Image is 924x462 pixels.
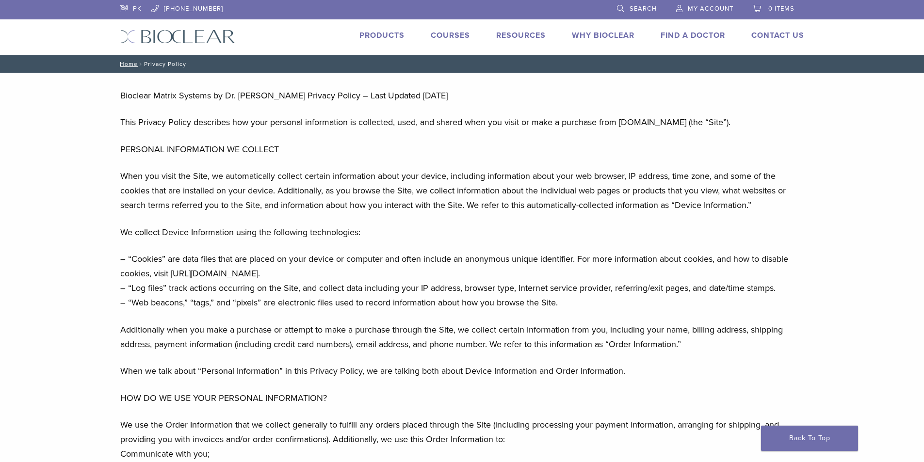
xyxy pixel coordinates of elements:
[630,5,657,13] span: Search
[120,169,804,212] p: When you visit the Site, we automatically collect certain information about your device, includin...
[751,31,804,40] a: Contact Us
[359,31,405,40] a: Products
[431,31,470,40] a: Courses
[761,426,858,451] a: Back To Top
[120,225,804,239] p: We collect Device Information using the following technologies:
[120,142,804,157] p: PERSONAL INFORMATION WE COLLECT
[572,31,634,40] a: Why Bioclear
[120,364,804,378] p: When we talk about “Personal Information” in this Privacy Policy, we are talking both about Devic...
[120,391,804,405] p: HOW DO WE USE YOUR PERSONAL INFORMATION?
[120,252,804,310] p: – “Cookies” are data files that are placed on your device or computer and often include an anonym...
[120,88,804,103] p: Bioclear Matrix Systems by Dr. [PERSON_NAME] Privacy Policy – Last Updated [DATE]
[113,55,811,73] nav: Privacy Policy
[768,5,794,13] span: 0 items
[688,5,733,13] span: My Account
[120,30,235,44] img: Bioclear
[496,31,546,40] a: Resources
[661,31,725,40] a: Find A Doctor
[120,322,804,351] p: Additionally when you make a purchase or attempt to make a purchase through the Site, we collect ...
[138,62,144,66] span: /
[117,61,138,67] a: Home
[120,115,804,129] p: This Privacy Policy describes how your personal information is collected, used, and shared when y...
